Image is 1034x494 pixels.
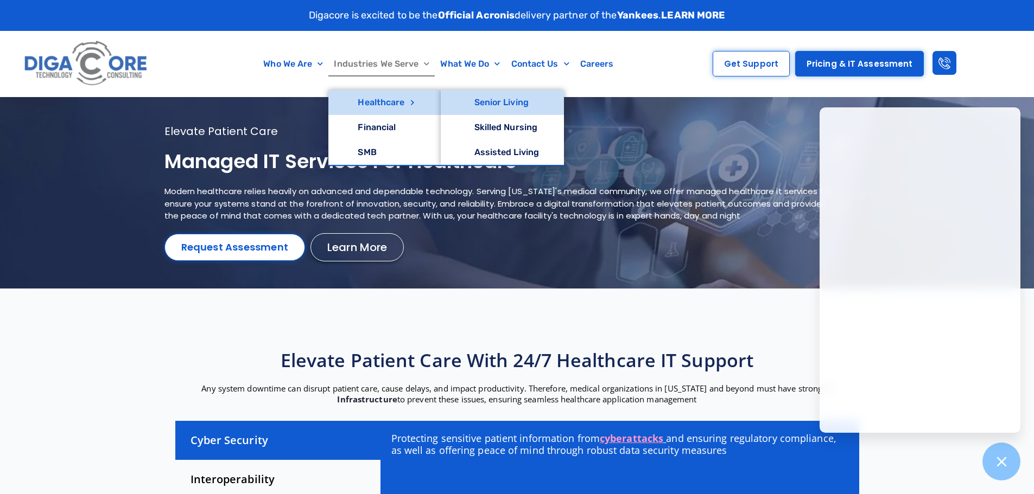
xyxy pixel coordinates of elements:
div: Cyber Security [175,421,380,460]
a: Get Support [713,51,790,76]
a: Who We Are [258,52,328,76]
a: IT Infrastructure [337,383,832,405]
span: Pricing & IT Assessment [807,60,912,68]
span: Learn More [327,242,387,253]
span: Get Support [724,60,778,68]
strong: Yankees [617,9,659,21]
h2: Elevate Patient Care with 24/7 Healthcare IT Support [170,348,865,372]
iframe: Chatgenie Messenger [820,107,1020,433]
ul: Industries We Serve [328,90,440,166]
p: Digacore is excited to be the delivery partner of the . [309,8,726,23]
p: Modern healthcare relies heavily on advanced and dependable technology. Serving [US_STATE]'s medi... [164,185,843,222]
a: SMB [328,140,440,165]
ul: Healthcare [441,90,564,166]
p: Any system downtime can disrupt patient care, cause delays, and impact productivity. Therefore, m... [170,383,865,405]
img: Digacore logo 1 [21,36,151,91]
h1: Managed IT services for healthcare [164,149,843,175]
a: Healthcare [328,90,440,115]
nav: Menu [204,52,674,76]
a: Careers [575,52,619,76]
a: cyberattacks [600,432,663,445]
a: Learn More [310,233,404,261]
a: Pricing & IT Assessment [795,51,924,76]
a: Contact Us [506,52,575,76]
a: LEARN MORE [661,9,725,21]
a: Skilled Nursing [441,115,564,140]
strong: Official Acronis [438,9,515,21]
a: Assisted Living [441,140,564,165]
p: Elevate patient care [164,124,843,138]
a: Industries We Serve [328,52,435,76]
a: Financial [328,115,440,140]
a: What We Do [435,52,505,76]
a: Senior Living [441,90,564,115]
a: Request Assessment [164,234,306,261]
p: Protecting sensitive patient information from and ensuring regulatory compliance, as well as offe... [391,432,848,456]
